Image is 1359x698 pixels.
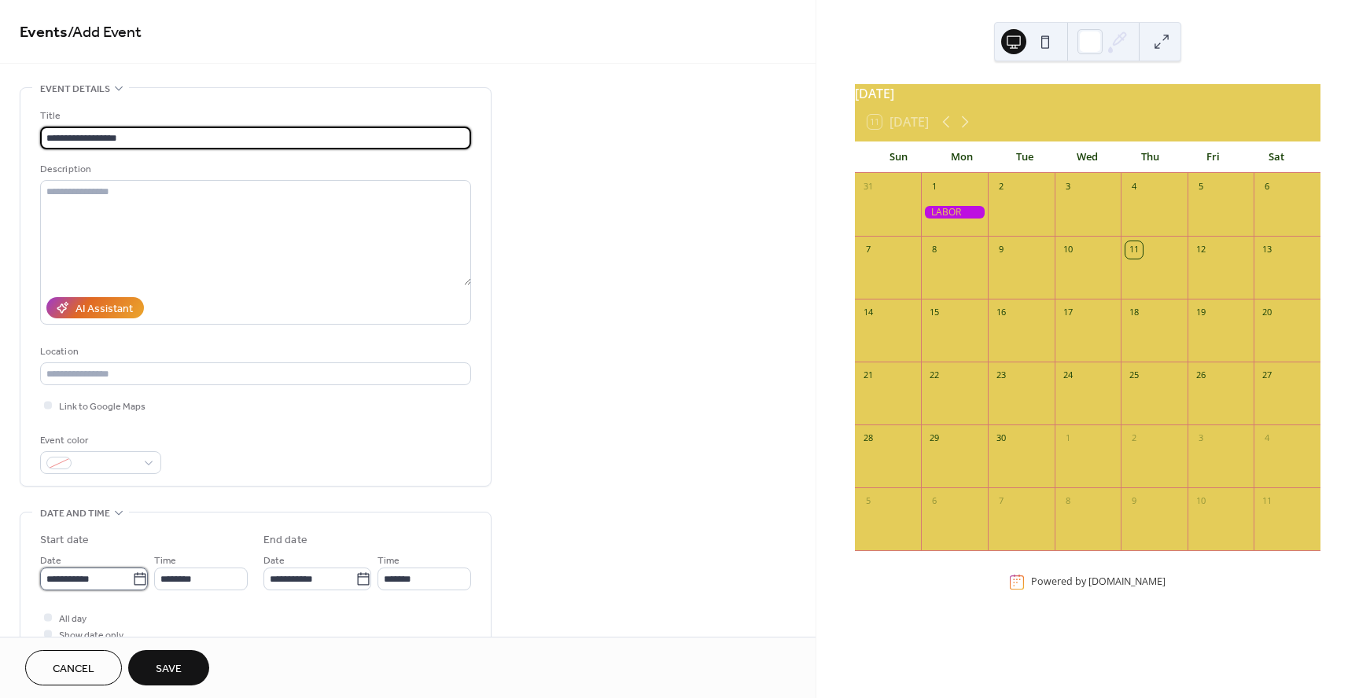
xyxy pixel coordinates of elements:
span: Date [263,553,285,569]
div: Location [40,343,468,360]
div: 4 [1125,178,1143,196]
div: Start date [40,532,89,549]
div: 4 [1258,430,1276,447]
div: 7 [993,493,1010,510]
div: End date [263,532,308,549]
div: 18 [1125,304,1143,321]
div: 9 [993,241,1010,259]
div: 11 [1125,241,1143,259]
span: All day [59,611,87,627]
div: 8 [1059,493,1077,510]
div: Event color [40,432,158,449]
div: 2 [1125,430,1143,447]
button: Save [128,650,209,685]
div: Mon [930,141,993,173]
div: 29 [926,430,943,447]
div: 24 [1059,367,1077,384]
span: Cancel [53,661,94,678]
div: 17 [1059,304,1077,321]
div: 20 [1258,304,1276,321]
span: / Add Event [68,17,142,48]
span: Date [40,553,61,569]
div: 15 [926,304,943,321]
div: 30 [993,430,1010,447]
div: 28 [860,430,877,447]
div: 5 [860,493,877,510]
div: 16 [993,304,1010,321]
span: Save [156,661,182,678]
div: Sun [867,141,930,173]
div: 26 [1192,367,1210,384]
div: 6 [1258,178,1276,196]
div: 14 [860,304,877,321]
div: 9 [1125,493,1143,510]
a: [DOMAIN_NAME] [1088,575,1166,588]
div: 10 [1192,493,1210,510]
div: 13 [1258,241,1276,259]
div: 11 [1258,493,1276,510]
span: Show date only [59,627,123,644]
div: 19 [1192,304,1210,321]
div: 1 [926,178,943,196]
div: 10 [1059,241,1077,259]
span: Link to Google Maps [59,399,145,415]
div: 5 [1192,178,1210,196]
div: Title [40,108,468,124]
div: 1 [1059,430,1077,447]
div: AI Assistant [75,301,133,318]
div: Sat [1245,141,1308,173]
div: Thu [1119,141,1182,173]
span: Time [377,553,400,569]
div: 23 [993,367,1010,384]
div: Fri [1182,141,1245,173]
div: Wed [1056,141,1119,173]
div: 21 [860,367,877,384]
div: 22 [926,367,943,384]
div: Description [40,161,468,178]
div: LABOR DAY-NO SCHOOL [921,206,988,219]
button: Cancel [25,650,122,685]
div: Powered by [1031,575,1166,588]
div: 31 [860,178,877,196]
div: 3 [1192,430,1210,447]
div: 27 [1258,367,1276,384]
div: 25 [1125,367,1143,384]
span: Date and time [40,505,110,522]
button: AI Assistant [46,297,144,318]
div: 7 [860,241,877,259]
div: 12 [1192,241,1210,259]
span: Time [154,553,176,569]
div: [DATE] [855,84,1320,103]
div: 3 [1059,178,1077,196]
div: 8 [926,241,943,259]
div: Tue [993,141,1056,173]
div: 6 [926,493,943,510]
a: Events [20,17,68,48]
span: Event details [40,81,110,97]
div: 2 [993,178,1010,196]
